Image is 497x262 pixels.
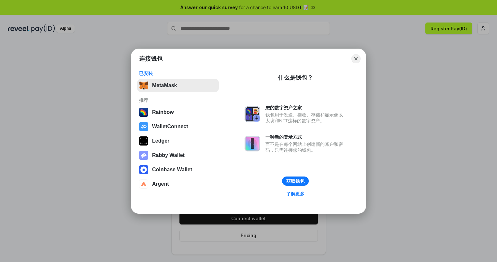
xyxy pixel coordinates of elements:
div: Ledger [152,138,169,144]
div: 获取钱包 [286,178,305,184]
button: Rabby Wallet [137,149,219,162]
img: svg+xml,%3Csvg%20xmlns%3D%22http%3A%2F%2Fwww.w3.org%2F2000%2Fsvg%22%20fill%3D%22none%22%20viewBox... [245,136,260,151]
div: Argent [152,181,169,187]
button: Rainbow [137,106,219,119]
img: svg+xml,%3Csvg%20width%3D%2228%22%20height%3D%2228%22%20viewBox%3D%220%200%2028%2028%22%20fill%3D... [139,122,148,131]
img: svg+xml,%3Csvg%20fill%3D%22none%22%20height%3D%2233%22%20viewBox%3D%220%200%2035%2033%22%20width%... [139,81,148,90]
div: MetaMask [152,83,177,88]
div: Rabby Wallet [152,152,185,158]
button: Close [351,54,361,63]
div: 一种新的登录方式 [265,134,346,140]
div: Rainbow [152,109,174,115]
a: 了解更多 [282,190,308,198]
div: WalletConnect [152,124,188,130]
div: 钱包用于发送、接收、存储和显示像以太坊和NFT这样的数字资产。 [265,112,346,124]
div: 而不是在每个网站上创建新的账户和密码，只需连接您的钱包。 [265,141,346,153]
img: svg+xml,%3Csvg%20width%3D%22120%22%20height%3D%22120%22%20viewBox%3D%220%200%20120%20120%22%20fil... [139,108,148,117]
button: MetaMask [137,79,219,92]
div: 已安装 [139,70,217,76]
img: svg+xml,%3Csvg%20width%3D%2228%22%20height%3D%2228%22%20viewBox%3D%220%200%2028%2028%22%20fill%3D... [139,165,148,174]
div: Coinbase Wallet [152,167,192,173]
button: 获取钱包 [282,177,309,186]
button: Argent [137,177,219,191]
div: 了解更多 [286,191,305,197]
img: svg+xml,%3Csvg%20width%3D%2228%22%20height%3D%2228%22%20viewBox%3D%220%200%2028%2028%22%20fill%3D... [139,179,148,189]
h1: 连接钱包 [139,55,163,63]
button: Ledger [137,134,219,147]
img: svg+xml,%3Csvg%20xmlns%3D%22http%3A%2F%2Fwww.w3.org%2F2000%2Fsvg%22%20width%3D%2228%22%20height%3... [139,136,148,146]
div: 您的数字资产之家 [265,105,346,111]
button: Coinbase Wallet [137,163,219,176]
button: WalletConnect [137,120,219,133]
img: svg+xml,%3Csvg%20xmlns%3D%22http%3A%2F%2Fwww.w3.org%2F2000%2Fsvg%22%20fill%3D%22none%22%20viewBox... [139,151,148,160]
div: 推荐 [139,97,217,103]
div: 什么是钱包？ [278,74,313,82]
img: svg+xml,%3Csvg%20xmlns%3D%22http%3A%2F%2Fwww.w3.org%2F2000%2Fsvg%22%20fill%3D%22none%22%20viewBox... [245,106,260,122]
